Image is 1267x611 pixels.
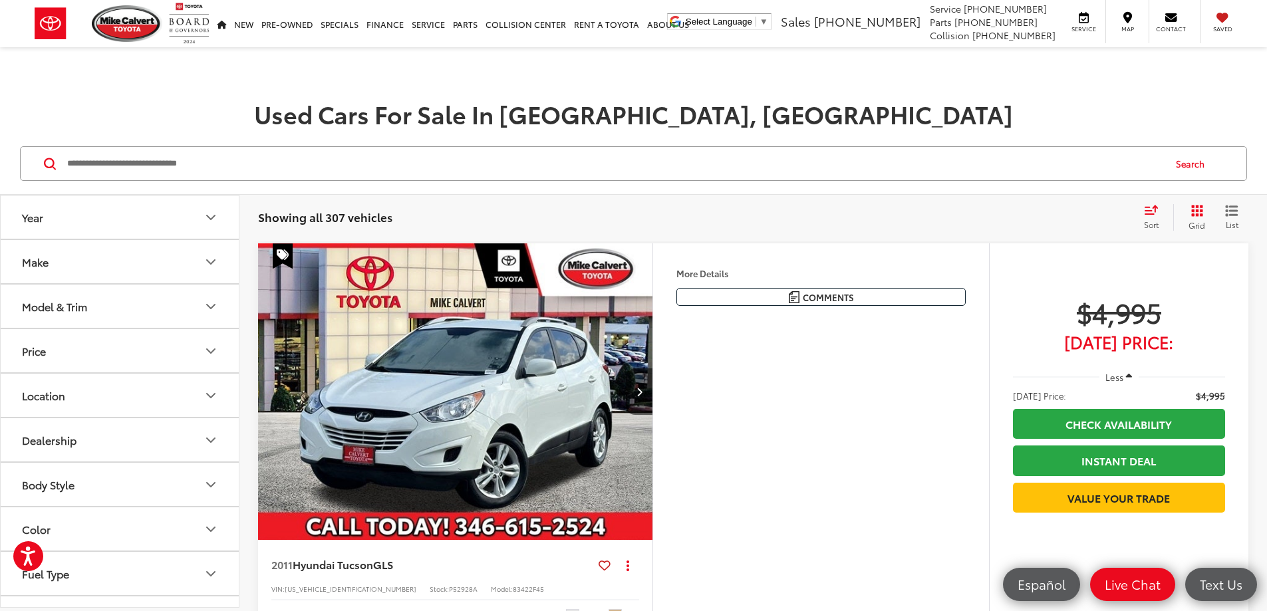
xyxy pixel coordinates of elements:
button: Fuel TypeFuel Type [1,552,240,595]
div: Model & Trim [203,299,219,314]
span: VIN: [271,584,285,594]
button: Actions [616,553,639,576]
span: ▼ [760,17,768,27]
span: Grid [1189,219,1205,231]
h4: More Details [676,269,966,278]
span: Sort [1144,219,1159,230]
div: Location [203,388,219,404]
span: Collision [930,29,970,42]
div: Year [22,211,43,223]
span: Map [1113,25,1142,33]
span: Live Chat [1098,576,1167,592]
a: Text Us [1185,568,1257,601]
img: 2011 Hyundai Tucson GLS [257,243,654,541]
div: Price [203,343,219,359]
a: 2011 Hyundai Tucson GLS2011 Hyundai Tucson GLS2011 Hyundai Tucson GLS2011 Hyundai Tucson GLS [257,243,654,540]
div: Fuel Type [22,567,69,580]
span: [DATE] Price: [1013,389,1066,402]
button: Next image [626,368,652,415]
span: Showing all 307 vehicles [258,209,392,225]
span: Saved [1208,25,1237,33]
button: PricePrice [1,329,240,372]
span: dropdown dots [627,560,629,570]
div: Make [203,254,219,270]
img: Mike Calvert Toyota [92,5,162,42]
span: Sales [781,13,811,30]
button: ColorColor [1,507,240,550]
button: Select sort value [1137,204,1173,231]
button: LocationLocation [1,374,240,417]
span: Select Language [686,17,752,27]
button: Comments [676,288,966,306]
button: DealershipDealership [1,418,240,461]
button: Search [1163,147,1224,180]
button: List View [1215,204,1248,231]
span: Model: [491,584,513,594]
div: Body Style [203,477,219,493]
span: Service [1069,25,1099,33]
span: Comments [803,291,854,304]
span: 2011 [271,556,293,572]
button: Grid View [1173,204,1215,231]
span: Contact [1156,25,1186,33]
input: Search by Make, Model, or Keyword [66,148,1163,180]
a: Español [1003,568,1080,601]
span: $4,995 [1196,389,1225,402]
div: Color [203,521,219,537]
div: Year [203,209,219,225]
span: Less [1105,371,1123,383]
img: Comments [789,291,799,303]
span: Hyundai Tucson [293,556,373,572]
span: List [1225,219,1238,230]
span: [PHONE_NUMBER] [964,2,1047,15]
div: Fuel Type [203,566,219,582]
span: Español [1011,576,1072,592]
div: Model & Trim [22,300,87,312]
a: Live Chat [1090,568,1175,601]
span: 83422F45 [513,584,544,594]
span: Special [273,243,293,269]
a: Value Your Trade [1013,483,1225,513]
button: Body StyleBody Style [1,463,240,506]
span: Service [930,2,961,15]
div: Dealership [22,433,76,446]
div: Dealership [203,432,219,448]
a: 2011Hyundai TucsonGLS [271,557,593,572]
span: [DATE] Price: [1013,335,1225,348]
button: YearYear [1,195,240,239]
div: Price [22,344,46,357]
span: [PHONE_NUMBER] [972,29,1056,42]
span: P52928A [449,584,478,594]
span: [PHONE_NUMBER] [954,15,1038,29]
a: Instant Deal [1013,445,1225,475]
div: 2011 Hyundai Tucson GLS 0 [257,243,654,540]
span: $4,995 [1013,295,1225,328]
span: Stock: [430,584,449,594]
a: Check Availability [1013,409,1225,439]
button: Less [1099,365,1139,389]
div: Make [22,255,49,268]
span: [US_VEHICLE_IDENTIFICATION_NUMBER] [285,584,416,594]
div: Color [22,523,51,535]
span: [PHONE_NUMBER] [814,13,920,30]
button: Model & TrimModel & Trim [1,285,240,328]
button: MakeMake [1,240,240,283]
a: Select Language​ [686,17,768,27]
div: Location [22,389,65,402]
span: ​ [756,17,756,27]
span: Text Us [1193,576,1249,592]
div: Body Style [22,478,74,491]
span: Parts [930,15,952,29]
span: GLS [373,556,393,572]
